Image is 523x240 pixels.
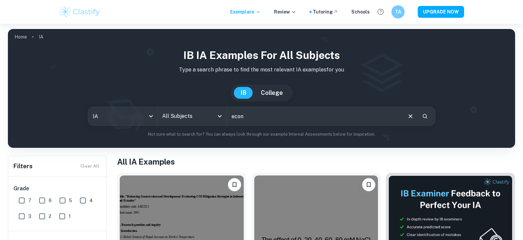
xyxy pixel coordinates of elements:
div: IA [88,107,157,125]
span: 7 [28,197,31,204]
button: IB [234,87,253,99]
p: IA [39,33,43,40]
span: 6 [49,197,52,204]
button: Clear [404,110,417,122]
button: Open [215,112,224,121]
span: 3 [28,213,31,220]
input: E.g. player arrangements, enthalpy of combustion, analysis of a big city... [227,107,402,125]
h1: All IA Examples [117,156,515,168]
img: Clastify logo [59,5,101,18]
p: Exemplars [230,8,261,15]
h6: Filters [13,162,33,171]
p: Type a search phrase to find the most relevant IA examples for you [13,66,510,74]
span: 5 [69,197,72,204]
a: Schools [351,8,370,15]
p: Not sure what to search for? You can always look through our example Internal Assessments below f... [13,131,510,138]
h6: TA [394,8,402,15]
span: 1 [69,213,71,220]
button: Bookmark [362,178,375,191]
button: Help and Feedback [375,6,386,17]
button: Bookmark [228,178,241,191]
button: Search [419,111,431,122]
img: profile cover [8,29,515,148]
button: TA [391,5,405,18]
button: UPGRADE NOW [418,6,464,18]
button: College [254,87,289,99]
span: 2 [49,213,51,220]
span: 4 [89,197,93,204]
p: Review [274,8,296,15]
h1: IB IA examples for all subjects [13,47,510,63]
a: Home [14,32,27,41]
a: Tutoring [313,8,338,15]
h6: Grade [13,185,102,193]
